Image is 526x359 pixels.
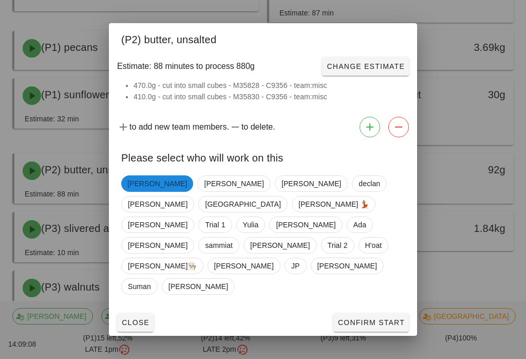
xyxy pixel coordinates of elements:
span: Change Estimate [326,62,405,70]
button: Close [117,313,154,332]
span: [PERSON_NAME]👨🏼‍🍳 [128,258,197,274]
span: [PERSON_NAME] [204,176,264,191]
div: Please select who will work on this [109,141,417,171]
span: declan [359,176,380,191]
span: [PERSON_NAME] 💃 [298,196,369,212]
span: sammiat [205,238,233,253]
span: Yulia [243,217,259,232]
span: [PERSON_NAME] [168,279,228,294]
span: [PERSON_NAME] [128,196,187,212]
button: Confirm Start [333,313,409,332]
span: [PERSON_NAME] [128,217,187,232]
span: Trial 1 [205,217,225,232]
button: Change Estimate [322,57,409,76]
span: Suman [128,279,151,294]
li: 410.0g - cut into small cubes - M35830 - C9356 - team:misc [134,91,405,102]
span: [PERSON_NAME] [128,238,187,253]
span: Estimate: 88 minutes to process 880g [117,60,255,73]
span: Confirm Start [337,318,405,327]
span: H'oat [365,238,382,253]
span: [PERSON_NAME] [214,258,274,274]
span: [PERSON_NAME] [276,217,335,232]
span: JP [291,258,300,274]
span: [PERSON_NAME] [317,258,377,274]
span: [PERSON_NAME] [127,175,187,192]
span: Ada [353,217,366,232]
span: Trial 2 [328,238,348,253]
span: [GEOGRAPHIC_DATA] [205,196,280,212]
div: to add new team members. to delete. [109,113,417,141]
div: (P2) butter, unsalted [109,23,417,53]
span: [PERSON_NAME] [250,238,310,253]
li: 470.0g - cut into small cubes - M35828 - C9356 - team:misc [134,80,405,91]
span: [PERSON_NAME] [281,176,341,191]
span: Close [121,318,149,327]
